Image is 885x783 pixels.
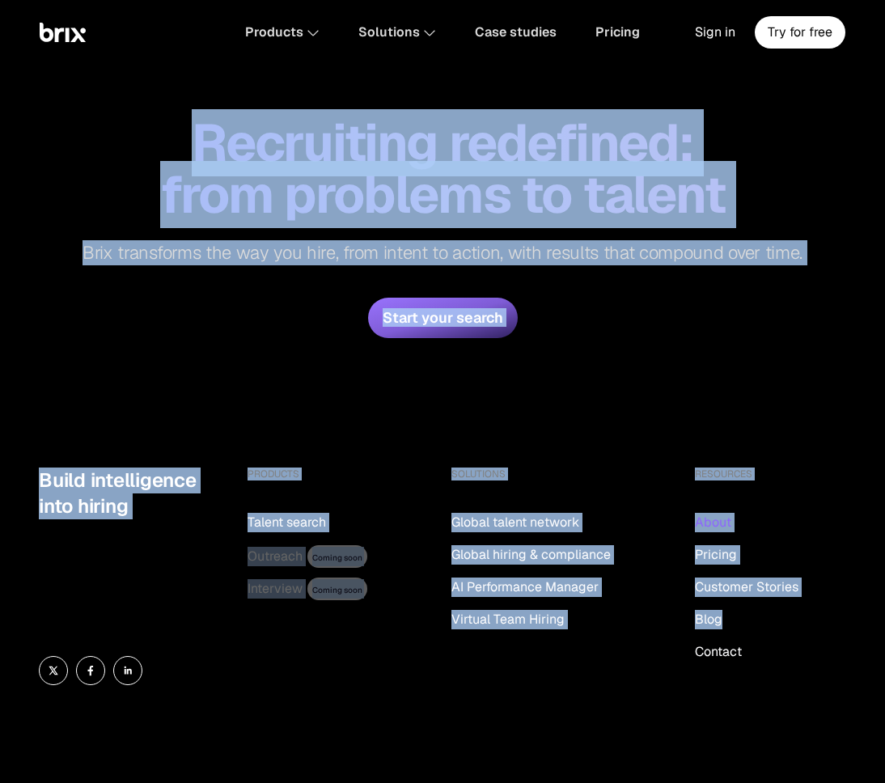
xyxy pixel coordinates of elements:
span: Coming soon [312,552,362,563]
a: About [695,513,798,532]
a: Customer Stories [695,578,798,597]
span: Contact [695,642,742,662]
span: Coming soon [312,585,362,595]
span: Pricing [695,545,737,565]
a: Contact [695,642,798,662]
h2: Recruiting redefined: from problems to talent [58,117,827,221]
a: Virtual Team Hiring [451,610,611,629]
p: Brix transforms the way you hire, from intent to action, with results that compound over time. [83,240,802,265]
a: Start your search [368,298,518,338]
span: Global talent network [451,513,579,532]
span: About [695,513,731,532]
h5: RESOURCES [695,468,798,480]
span: Talent search [248,513,326,532]
a: AI Performance Manager [451,578,611,597]
a: Global hiring & compliance [451,545,611,565]
a: Global talent network [451,513,611,532]
span: AI Performance Manager [451,578,599,597]
a: Pricing [695,545,798,565]
h5: PRODUCTS [248,468,367,480]
h5: SOLUTIONS [451,468,611,480]
span: Start your search [383,311,503,325]
a: Talent search [248,513,367,532]
h4: Build intelligence into hiring [39,468,222,519]
span: Blog [695,610,722,629]
span: Virtual Team Hiring [451,610,565,629]
span: Interview [248,579,303,599]
a: Blog [695,610,798,629]
span: Outreach [248,547,303,566]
